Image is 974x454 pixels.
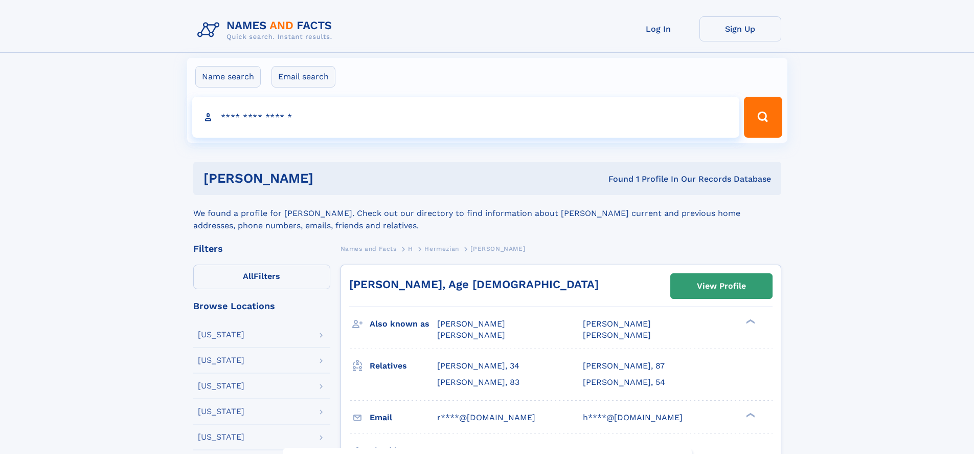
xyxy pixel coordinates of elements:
[198,407,244,416] div: [US_STATE]
[193,265,330,289] label: Filters
[744,97,782,138] button: Search Button
[195,66,261,88] label: Name search
[198,382,244,390] div: [US_STATE]
[583,377,665,388] a: [PERSON_NAME], 54
[243,271,254,281] span: All
[618,16,699,41] a: Log In
[461,174,771,185] div: Found 1 Profile In Our Records Database
[370,357,437,375] h3: Relatives
[437,360,519,372] a: [PERSON_NAME], 34
[437,330,505,340] span: [PERSON_NAME]
[408,245,413,252] span: H
[408,242,413,255] a: H
[349,278,599,291] a: [PERSON_NAME], Age [DEMOGRAPHIC_DATA]
[370,315,437,333] h3: Also known as
[193,16,341,44] img: Logo Names and Facts
[203,172,461,185] h1: [PERSON_NAME]
[699,16,781,41] a: Sign Up
[198,331,244,339] div: [US_STATE]
[192,97,740,138] input: search input
[743,318,756,325] div: ❯
[583,360,665,372] a: [PERSON_NAME], 87
[341,242,397,255] a: Names and Facts
[743,412,756,418] div: ❯
[193,244,330,253] div: Filters
[271,66,335,88] label: Email search
[437,377,519,388] a: [PERSON_NAME], 83
[424,245,459,252] span: Hermezian
[370,409,437,426] h3: Email
[697,274,746,298] div: View Profile
[424,242,459,255] a: Hermezian
[583,319,651,329] span: [PERSON_NAME]
[583,330,651,340] span: [PERSON_NAME]
[198,433,244,441] div: [US_STATE]
[671,274,772,298] a: View Profile
[193,195,781,232] div: We found a profile for [PERSON_NAME]. Check out our directory to find information about [PERSON_N...
[470,245,525,252] span: [PERSON_NAME]
[198,356,244,364] div: [US_STATE]
[193,301,330,311] div: Browse Locations
[437,319,505,329] span: [PERSON_NAME]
